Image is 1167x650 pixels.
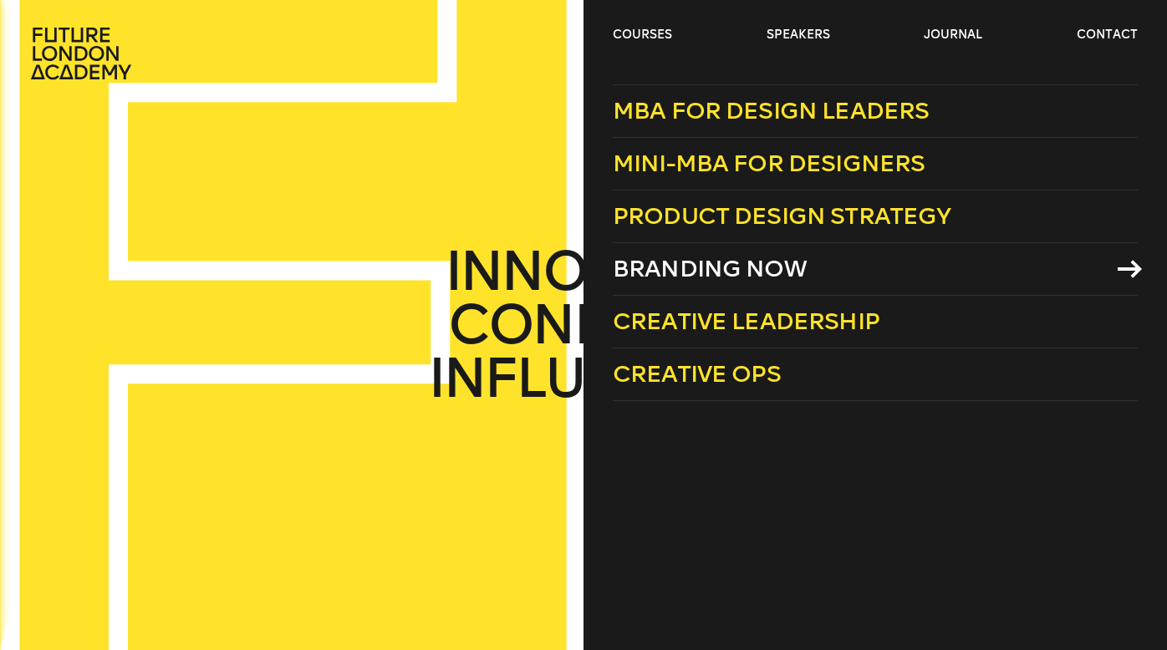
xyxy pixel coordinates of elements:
[613,243,1138,296] a: Branding Now
[613,84,1138,138] a: MBA for Design Leaders
[613,138,1138,190] a: Mini-MBA for Designers
[613,360,781,388] span: Creative Ops
[613,307,879,335] span: Creative Leadership
[613,27,672,43] a: courses
[924,27,982,43] a: journal
[613,190,1138,243] a: Product Design Strategy
[613,97,930,124] span: MBA for Design Leaders
[613,150,925,177] span: Mini-MBA for Designers
[613,255,807,282] span: Branding Now
[613,296,1138,348] a: Creative Leadership
[767,27,830,43] a: speakers
[1077,27,1138,43] a: contact
[613,348,1138,401] a: Creative Ops
[613,202,951,230] span: Product Design Strategy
